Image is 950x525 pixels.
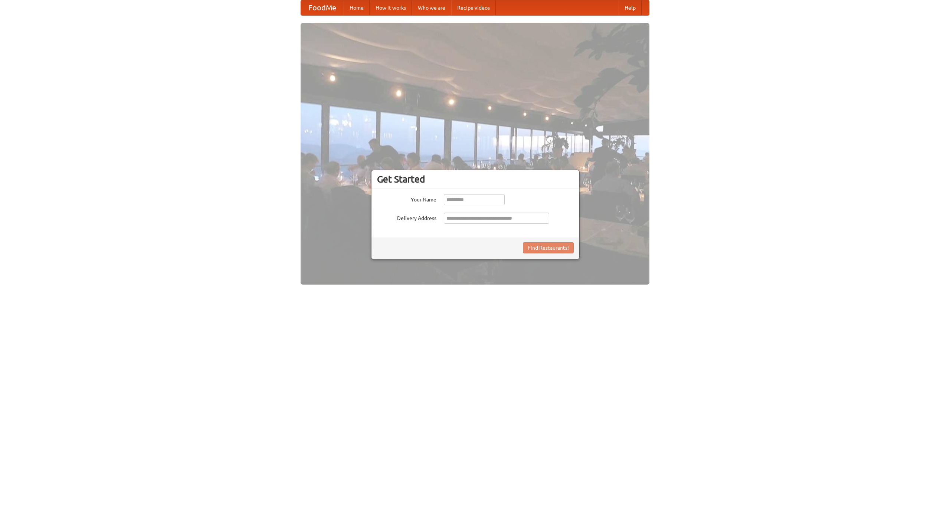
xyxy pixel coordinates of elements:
a: Help [619,0,642,15]
a: Recipe videos [451,0,496,15]
h3: Get Started [377,174,574,185]
label: Your Name [377,194,436,203]
a: FoodMe [301,0,344,15]
button: Find Restaurants! [523,242,574,253]
a: Who we are [412,0,451,15]
label: Delivery Address [377,213,436,222]
a: Home [344,0,370,15]
a: How it works [370,0,412,15]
